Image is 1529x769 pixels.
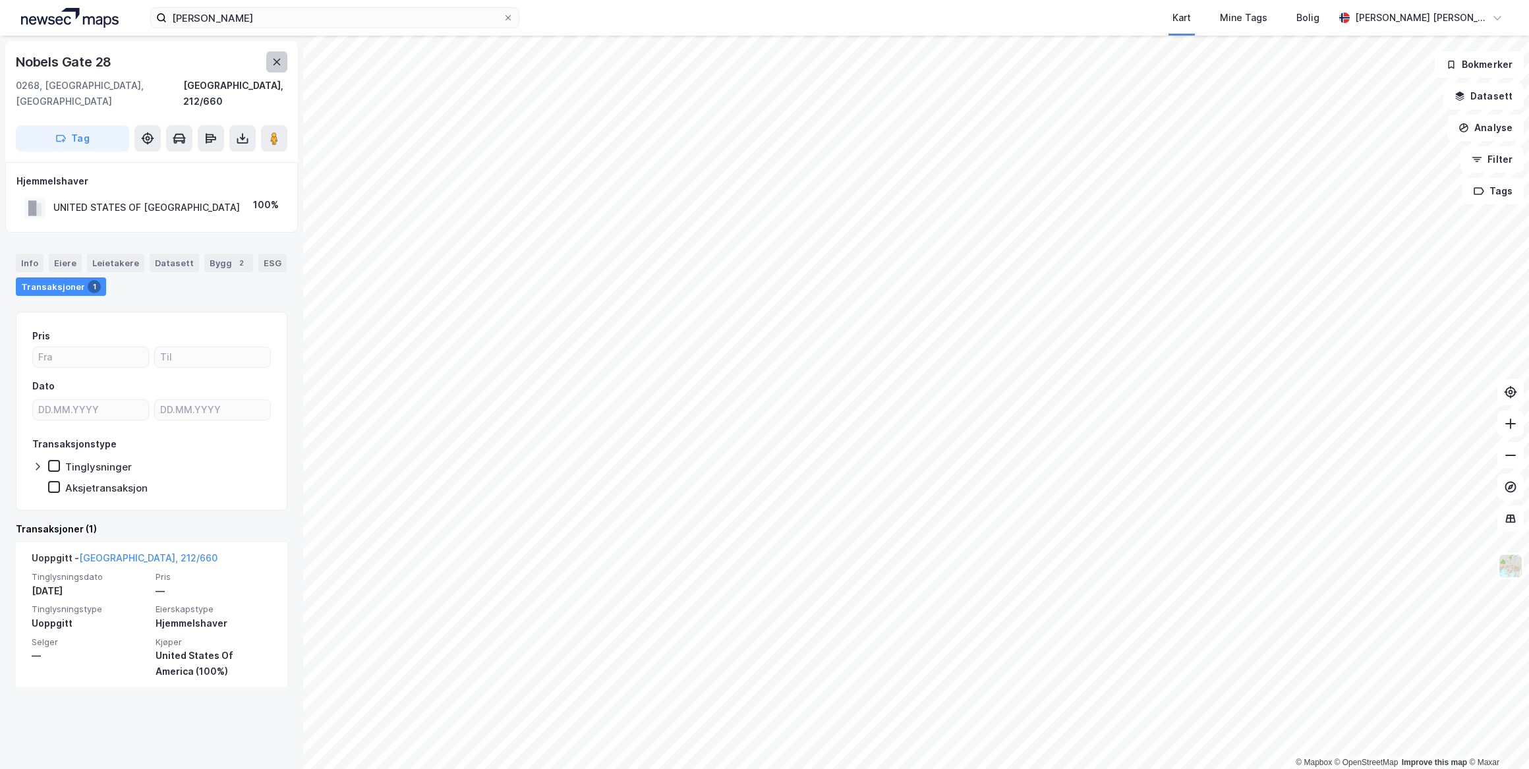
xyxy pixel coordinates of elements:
div: UNITED STATES OF [GEOGRAPHIC_DATA] [53,200,240,215]
div: Info [16,254,43,272]
input: Søk på adresse, matrikkel, gårdeiere, leietakere eller personer [167,8,503,28]
img: Z [1498,554,1523,579]
button: Tag [16,125,129,152]
a: Improve this map [1402,758,1467,767]
div: Transaksjonstype [32,436,117,452]
input: DD.MM.YYYY [155,400,270,420]
div: Tinglysninger [65,461,132,473]
span: Kjøper [156,637,272,648]
button: Filter [1460,146,1524,173]
div: Eiere [49,254,82,272]
div: [PERSON_NAME] [PERSON_NAME] [1355,10,1487,26]
button: Tags [1462,178,1524,204]
div: Uoppgitt - [32,550,217,571]
div: 100% [253,197,279,213]
div: United States Of America (100%) [156,648,272,679]
div: Datasett [150,254,199,272]
input: Fra [33,347,148,367]
a: OpenStreetMap [1335,758,1399,767]
iframe: Chat Widget [1463,706,1529,769]
div: — [156,583,272,599]
span: Pris [156,571,272,583]
button: Analyse [1447,115,1524,141]
div: Hjemmelshaver [16,173,287,189]
div: Bygg [204,254,253,272]
div: Uoppgitt [32,615,148,631]
a: [GEOGRAPHIC_DATA], 212/660 [79,552,217,563]
input: DD.MM.YYYY [33,400,148,420]
a: Mapbox [1296,758,1332,767]
div: Transaksjoner [16,277,106,296]
div: 0268, [GEOGRAPHIC_DATA], [GEOGRAPHIC_DATA] [16,78,183,109]
input: Til [155,347,270,367]
div: Bolig [1296,10,1319,26]
button: Bokmerker [1435,51,1524,78]
div: [GEOGRAPHIC_DATA], 212/660 [183,78,287,109]
div: Nobels Gate 28 [16,51,114,72]
img: logo.a4113a55bc3d86da70a041830d287a7e.svg [21,8,119,28]
div: Leietakere [87,254,144,272]
div: 1 [88,280,101,293]
span: Tinglysningstype [32,604,148,615]
div: [DATE] [32,583,148,599]
div: Dato [32,378,55,394]
span: Eierskapstype [156,604,272,615]
button: Datasett [1443,83,1524,109]
div: ESG [258,254,287,272]
div: — [32,648,148,664]
span: Tinglysningsdato [32,571,148,583]
div: Transaksjoner (1) [16,521,287,537]
div: Hjemmelshaver [156,615,272,631]
div: Pris [32,328,50,344]
div: 2 [235,256,248,270]
div: Mine Tags [1220,10,1267,26]
div: Kontrollprogram for chat [1463,706,1529,769]
div: Aksjetransaksjon [65,482,148,494]
div: Kart [1172,10,1191,26]
span: Selger [32,637,148,648]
